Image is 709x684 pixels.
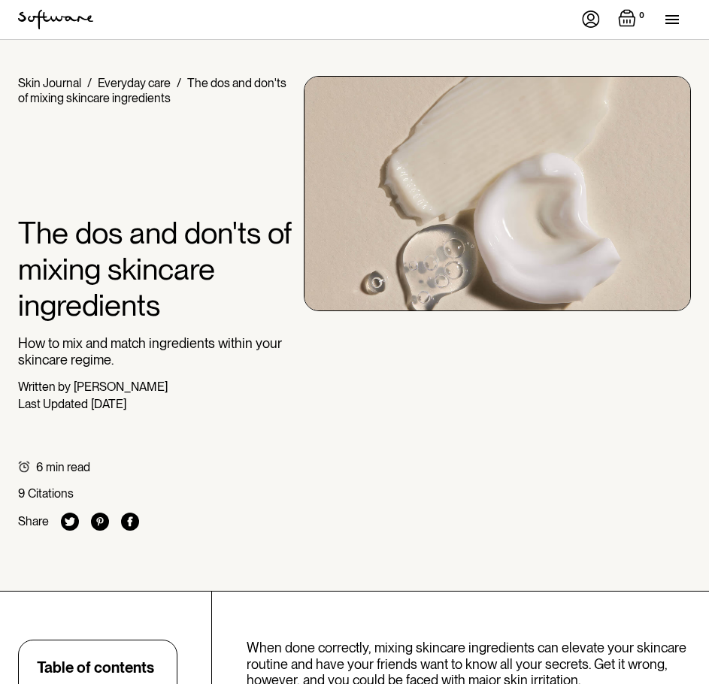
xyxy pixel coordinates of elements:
[121,513,139,531] img: facebook icon
[74,380,168,394] div: [PERSON_NAME]
[18,486,25,501] div: 9
[18,76,81,90] a: Skin Journal
[18,380,71,394] div: Written by
[46,460,90,474] div: min read
[87,76,92,90] div: /
[18,215,292,323] h1: The dos and don'ts of mixing skincare ingredients
[18,397,88,411] div: Last Updated
[18,514,49,528] div: Share
[177,76,181,90] div: /
[36,460,43,474] div: 6
[618,9,647,30] a: Open empty cart
[18,10,93,29] img: Software Logo
[636,9,647,23] div: 0
[18,10,93,29] a: home
[61,513,79,531] img: twitter icon
[37,658,154,676] div: Table of contents
[28,486,74,501] div: Citations
[91,397,126,411] div: [DATE]
[98,76,171,90] a: Everyday care
[18,335,292,368] p: How to mix and match ingredients within your skincare regime.
[18,76,286,105] div: The dos and don'ts of mixing skincare ingredients
[91,513,109,531] img: pinterest icon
